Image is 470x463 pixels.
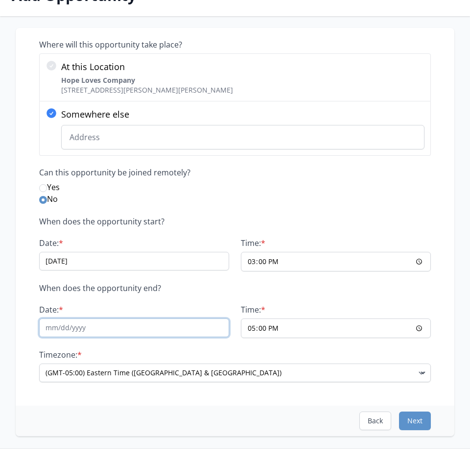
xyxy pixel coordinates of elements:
p: Somewhere else [61,107,424,121]
label: Can this opportunity be joined remotely? [39,168,431,177]
label: Date: [39,238,229,248]
label: Date: [39,305,229,315]
p: At this Location [61,60,233,73]
input: mm/dd/yyyy [39,318,229,337]
label: Time: [241,238,431,248]
p: [STREET_ADDRESS][PERSON_NAME][PERSON_NAME] [61,75,233,95]
button: Next [399,412,431,430]
input: Yes [39,184,47,192]
input: No [39,196,47,204]
p: When does the opportunity end? [39,283,431,293]
label: Timezone: [39,350,431,360]
label: Time: [241,305,431,315]
button: Back [359,412,391,430]
p: When does the opportunity start? [39,217,431,226]
label: No [39,193,431,205]
input: h:mm [241,318,431,338]
input: mm/dd/yyyy [39,252,229,270]
input: Somewhere else [61,125,424,149]
p: Where will this opportunity take place? [39,40,431,49]
strong: Hope Loves Company [61,75,135,85]
label: Yes [39,181,431,193]
input: h:mm [241,252,431,271]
